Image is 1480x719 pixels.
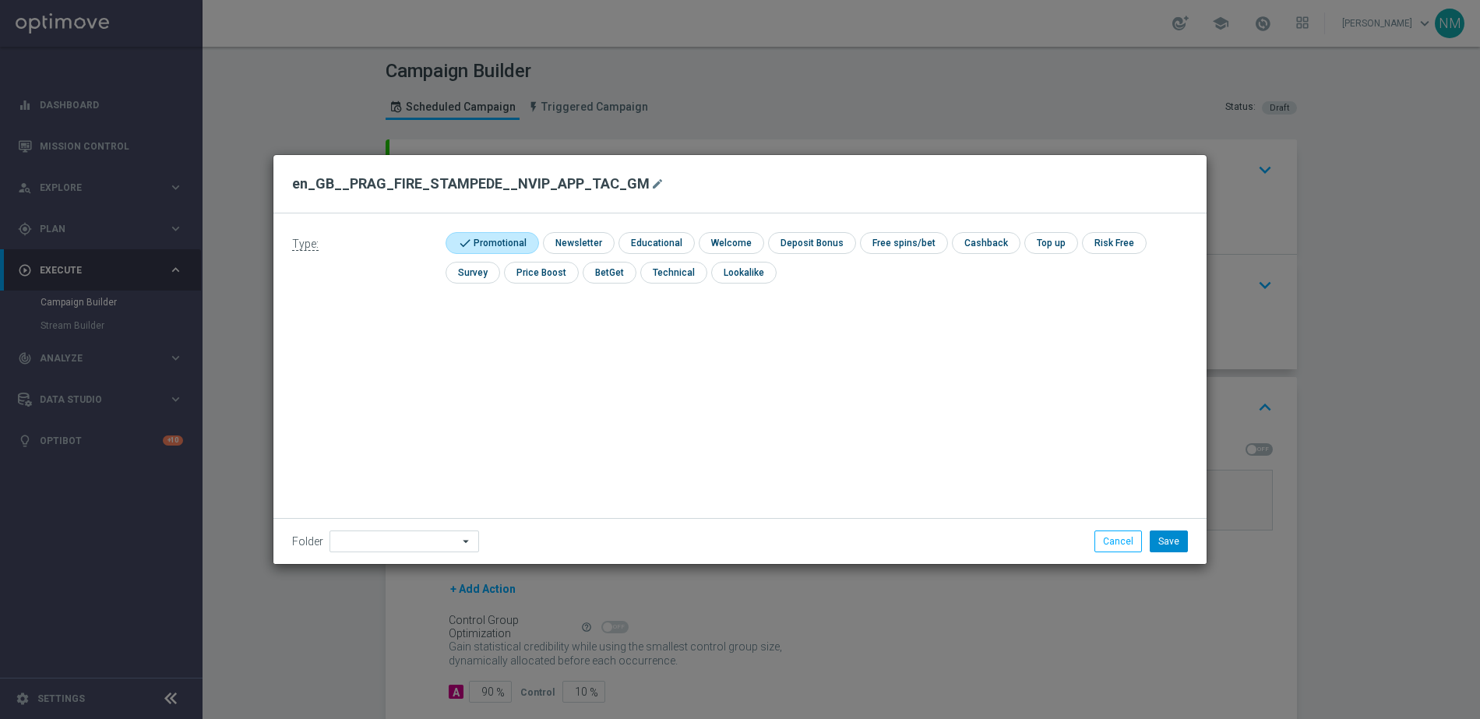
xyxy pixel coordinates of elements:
i: mode_edit [651,178,664,190]
span: Type: [292,238,319,251]
button: mode_edit [650,174,669,193]
button: Cancel [1094,530,1142,552]
label: Folder [292,535,323,548]
button: Save [1150,530,1188,552]
i: arrow_drop_down [459,531,474,552]
h2: en_GB__PRAG_FIRE_STAMPEDE__NVIP_APP_TAC_GM [292,174,650,193]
